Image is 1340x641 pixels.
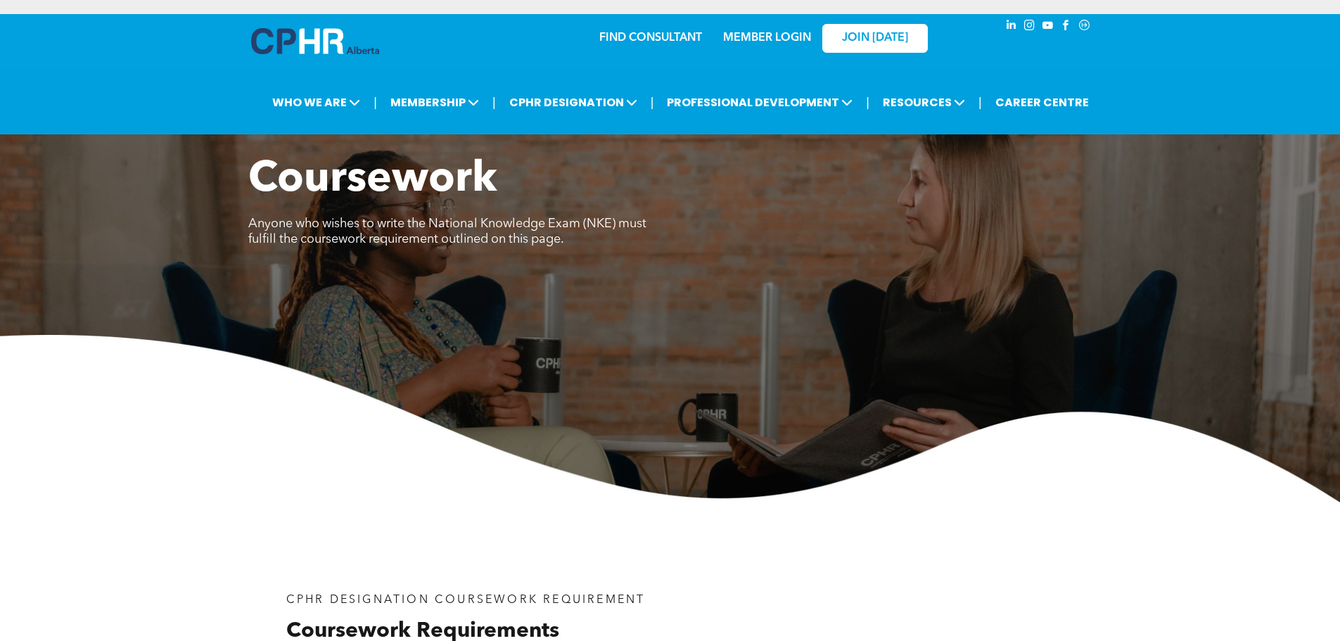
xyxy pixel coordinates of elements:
span: Anyone who wishes to write the National Knowledge Exam (NKE) must fulfill the coursework requirem... [248,217,646,246]
a: MEMBER LOGIN [723,32,811,44]
li: | [978,88,982,117]
a: Social network [1077,18,1092,37]
a: CAREER CENTRE [991,89,1093,115]
span: CPHR DESIGNATION [505,89,642,115]
li: | [651,88,654,117]
span: MEMBERSHIP [386,89,483,115]
span: Coursework [248,159,497,201]
li: | [374,88,377,117]
li: | [866,88,869,117]
a: linkedin [1004,18,1019,37]
a: facebook [1059,18,1074,37]
span: PROFESSIONAL DEVELOPMENT [663,89,857,115]
li: | [492,88,496,117]
a: FIND CONSULTANT [599,32,702,44]
a: instagram [1022,18,1038,37]
span: WHO WE ARE [268,89,364,115]
span: RESOURCES [879,89,969,115]
a: youtube [1040,18,1056,37]
span: CPHR DESIGNATION COURSEWORK REQUIREMENT [286,595,646,606]
a: JOIN [DATE] [822,24,928,53]
img: A blue and white logo for cp alberta [251,28,379,54]
span: JOIN [DATE] [842,32,908,45]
